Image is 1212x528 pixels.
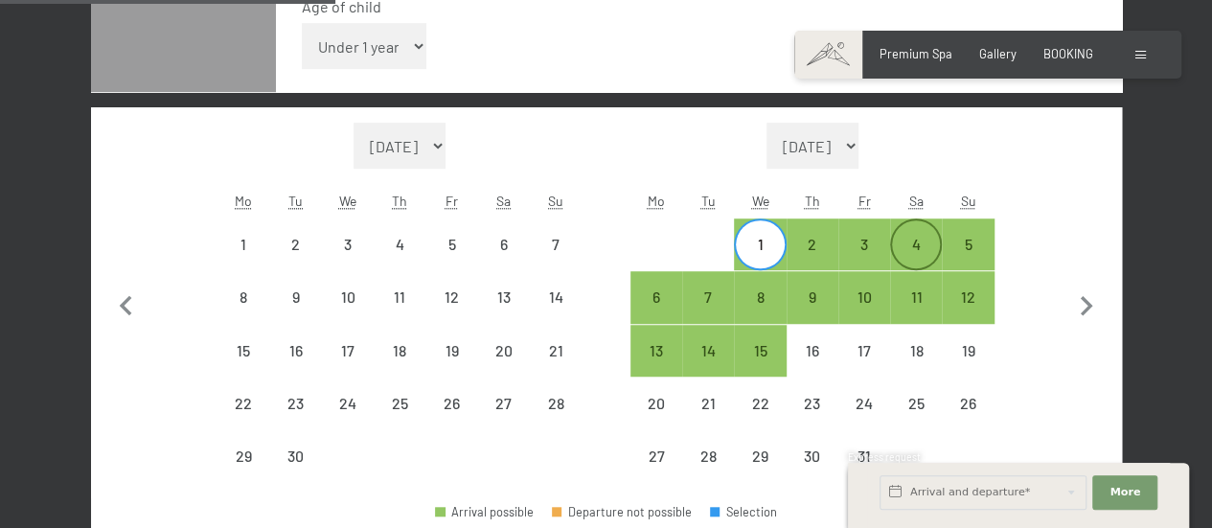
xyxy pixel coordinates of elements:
[235,193,252,209] abbr: Monday
[734,271,786,323] div: Departure possible
[322,325,374,377] div: Wed Sep 17 2025
[270,430,322,482] div: Departure not possible
[270,271,322,323] div: Tue Sep 09 2025
[805,193,820,209] abbr: Thursday
[376,237,423,285] div: 4
[838,325,890,377] div: Departure not possible
[734,378,786,429] div: Wed Oct 22 2025
[217,430,269,482] div: Mon Sep 29 2025
[322,271,374,323] div: Wed Sep 10 2025
[217,218,269,270] div: Mon Sep 01 2025
[322,218,374,270] div: Wed Sep 03 2025
[787,325,838,377] div: Thu Oct 16 2025
[272,289,320,337] div: 9
[942,271,994,323] div: Departure possible
[734,325,786,377] div: Departure possible
[324,396,372,444] div: 24
[890,378,942,429] div: Departure not possible
[736,448,784,496] div: 29
[789,448,836,496] div: 30
[530,218,582,270] div: Departure not possible
[478,325,530,377] div: Departure not possible
[942,378,994,429] div: Sun Oct 26 2025
[425,325,477,377] div: Fri Sep 19 2025
[632,448,680,496] div: 27
[944,396,992,444] div: 26
[630,430,682,482] div: Mon Oct 27 2025
[848,451,921,463] span: Express request
[270,271,322,323] div: Departure not possible
[217,218,269,270] div: Departure not possible
[858,193,871,209] abbr: Friday
[530,378,582,429] div: Sun Sep 28 2025
[425,218,477,270] div: Departure not possible
[787,271,838,323] div: Thu Oct 09 2025
[890,218,942,270] div: Sat Oct 04 2025
[682,325,734,377] div: Tue Oct 14 2025
[374,218,425,270] div: Thu Sep 04 2025
[684,289,732,337] div: 7
[892,289,940,337] div: 11
[944,343,992,391] div: 19
[446,193,458,209] abbr: Friday
[478,271,530,323] div: Departure not possible
[648,193,665,209] abbr: Monday
[630,325,682,377] div: Mon Oct 13 2025
[478,271,530,323] div: Sat Sep 13 2025
[1043,46,1093,61] a: BOOKING
[270,325,322,377] div: Departure not possible
[734,325,786,377] div: Wed Oct 15 2025
[684,343,732,391] div: 14
[374,218,425,270] div: Departure not possible
[880,46,952,61] a: Premium Spa
[532,237,580,285] div: 7
[374,325,425,377] div: Departure not possible
[530,325,582,377] div: Sun Sep 21 2025
[425,378,477,429] div: Fri Sep 26 2025
[979,46,1017,61] a: Gallery
[838,325,890,377] div: Fri Oct 17 2025
[217,271,269,323] div: Departure not possible
[682,271,734,323] div: Tue Oct 07 2025
[322,325,374,377] div: Departure not possible
[787,430,838,482] div: Thu Oct 30 2025
[219,289,267,337] div: 8
[789,237,836,285] div: 2
[944,237,992,285] div: 5
[427,396,475,444] div: 26
[219,343,267,391] div: 15
[789,343,836,391] div: 16
[217,378,269,429] div: Mon Sep 22 2025
[270,325,322,377] div: Tue Sep 16 2025
[892,237,940,285] div: 4
[890,325,942,377] div: Departure not possible
[374,378,425,429] div: Departure not possible
[270,378,322,429] div: Departure not possible
[1066,123,1107,483] button: Next month
[530,218,582,270] div: Sun Sep 07 2025
[270,430,322,482] div: Tue Sep 30 2025
[217,325,269,377] div: Mon Sep 15 2025
[548,193,563,209] abbr: Sunday
[710,506,777,518] div: Selection
[840,396,888,444] div: 24
[944,289,992,337] div: 12
[324,289,372,337] div: 10
[890,325,942,377] div: Sat Oct 18 2025
[682,271,734,323] div: Departure possible
[838,430,890,482] div: Departure not possible
[478,218,530,270] div: Sat Sep 06 2025
[496,193,511,209] abbr: Saturday
[787,378,838,429] div: Departure not possible
[322,378,374,429] div: Departure not possible
[684,396,732,444] div: 21
[942,378,994,429] div: Departure not possible
[632,289,680,337] div: 6
[272,448,320,496] div: 30
[376,396,423,444] div: 25
[890,218,942,270] div: Departure possible
[552,506,692,518] div: Departure not possible
[1109,485,1140,500] span: More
